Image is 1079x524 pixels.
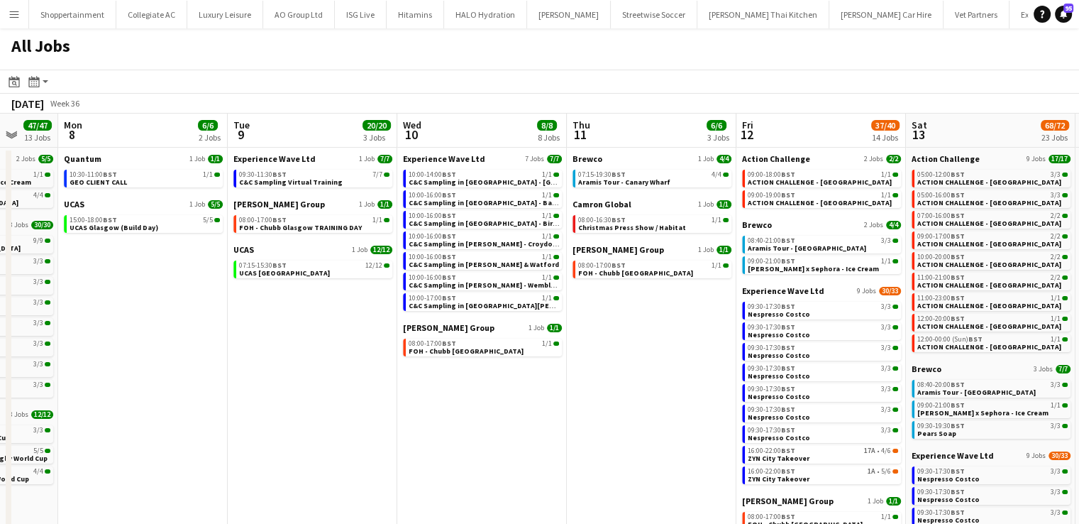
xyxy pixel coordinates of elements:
button: [PERSON_NAME] Thai Kitchen [697,1,829,28]
button: HALO Hydration [444,1,527,28]
span: 95 [1063,4,1073,13]
button: Hitamins [387,1,444,28]
button: Streetwise Soccer [611,1,697,28]
div: [DATE] [11,97,44,111]
button: [PERSON_NAME] [527,1,611,28]
span: Week 36 [47,98,82,109]
button: [PERSON_NAME] Car Hire [829,1,944,28]
button: ISG Live [335,1,387,28]
button: AO Group Ltd [263,1,335,28]
a: 95 [1055,6,1072,23]
button: Vet Partners [944,1,1009,28]
button: Shoppertainment [29,1,116,28]
button: Collegiate AC [116,1,187,28]
button: Luxury Leisure [187,1,263,28]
